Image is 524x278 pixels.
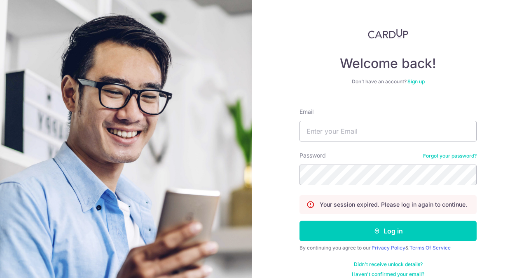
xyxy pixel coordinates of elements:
a: Terms Of Service [409,245,451,251]
label: Password [299,151,326,160]
img: CardUp Logo [368,29,408,39]
h4: Welcome back! [299,55,477,72]
input: Enter your Email [299,121,477,141]
div: Don’t have an account? [299,78,477,85]
label: Email [299,108,313,116]
button: Log in [299,221,477,241]
a: Sign up [407,78,425,85]
a: Privacy Policy [372,245,405,251]
a: Haven't confirmed your email? [352,271,424,278]
a: Didn't receive unlock details? [354,261,423,268]
p: Your session expired. Please log in again to continue. [320,200,467,209]
div: By continuing you agree to our & [299,245,477,251]
a: Forgot your password? [423,153,477,159]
